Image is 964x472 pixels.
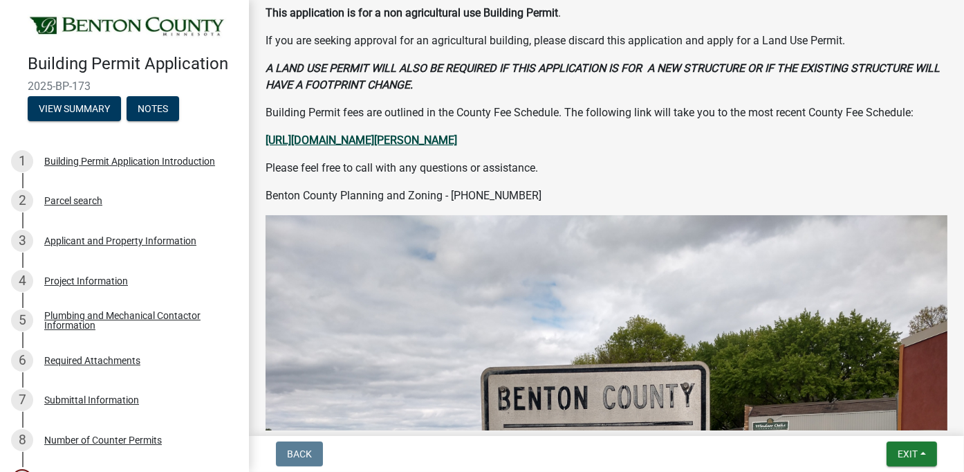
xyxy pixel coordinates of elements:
button: Notes [127,96,179,121]
div: 8 [11,429,33,451]
div: 1 [11,150,33,172]
img: Benton County, Minnesota [28,15,227,39]
strong: This application is for a non agricultural use Building Permit [266,6,558,19]
button: View Summary [28,96,121,121]
p: . [266,5,947,21]
div: Applicant and Property Information [44,236,196,246]
wm-modal-confirm: Summary [28,104,121,115]
div: 6 [11,350,33,372]
wm-modal-confirm: Notes [127,104,179,115]
p: Please feel free to call with any questions or assistance. [266,160,947,176]
div: Parcel search [44,196,102,206]
span: Back [287,448,312,460]
p: Building Permit fees are outlined in the County Fee Schedule. The following link will take you to... [266,105,947,121]
button: Back [276,442,323,466]
button: Exit [887,442,937,466]
div: 7 [11,389,33,411]
div: Plumbing and Mechanical Contactor Information [44,311,227,330]
div: Building Permit Application Introduction [44,156,215,166]
div: Project Information [44,276,128,286]
div: Number of Counter Permits [44,435,162,445]
div: 5 [11,309,33,332]
a: [URL][DOMAIN_NAME][PERSON_NAME] [266,134,457,147]
div: Required Attachments [44,356,140,365]
strong: A LAND USE PERMIT WILL ALSO BE REQUIRED IF THIS APPLICATION IS FOR A NEW STRUCTURE OR IF THE EXIS... [266,62,940,91]
div: Submittal Information [44,395,139,405]
div: 4 [11,270,33,292]
p: Benton County Planning and Zoning - [PHONE_NUMBER] [266,188,947,204]
span: 2025-BP-173 [28,80,221,93]
span: Exit [898,448,918,460]
div: 3 [11,230,33,252]
p: If you are seeking approval for an agricultural building, please discard this application and app... [266,33,947,49]
div: 2 [11,190,33,212]
h4: Building Permit Application [28,54,238,74]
